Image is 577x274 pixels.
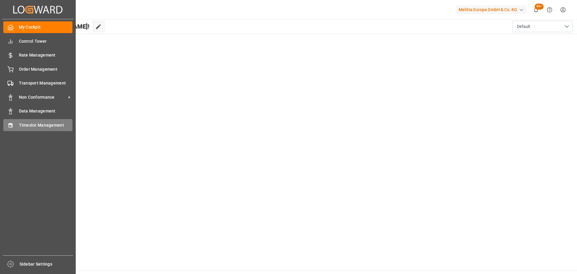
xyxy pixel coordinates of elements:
span: Transport Management [19,80,73,86]
button: open menu [512,21,572,32]
span: Rate Management [19,52,73,58]
span: My Cockpit [19,24,73,30]
a: Control Tower [3,35,72,47]
a: Order Management [3,63,72,75]
button: show 100 new notifications [529,3,543,17]
span: Default [517,23,530,30]
span: Control Tower [19,38,73,45]
span: Non Conformance [19,94,66,100]
span: Data Management [19,108,73,114]
div: Melitta Europa GmbH & Co. KG [456,5,527,14]
button: Melitta Europa GmbH & Co. KG [456,4,529,15]
a: Data Management [3,105,72,117]
a: My Cockpit [3,21,72,33]
span: Sidebar Settings [20,261,73,267]
button: Help Center [543,3,556,17]
span: Order Management [19,66,73,72]
span: 99+ [535,4,544,10]
a: Timeslot Management [3,119,72,131]
a: Rate Management [3,49,72,61]
span: Hello [PERSON_NAME]! [25,21,90,32]
span: Timeslot Management [19,122,73,128]
a: Transport Management [3,77,72,89]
